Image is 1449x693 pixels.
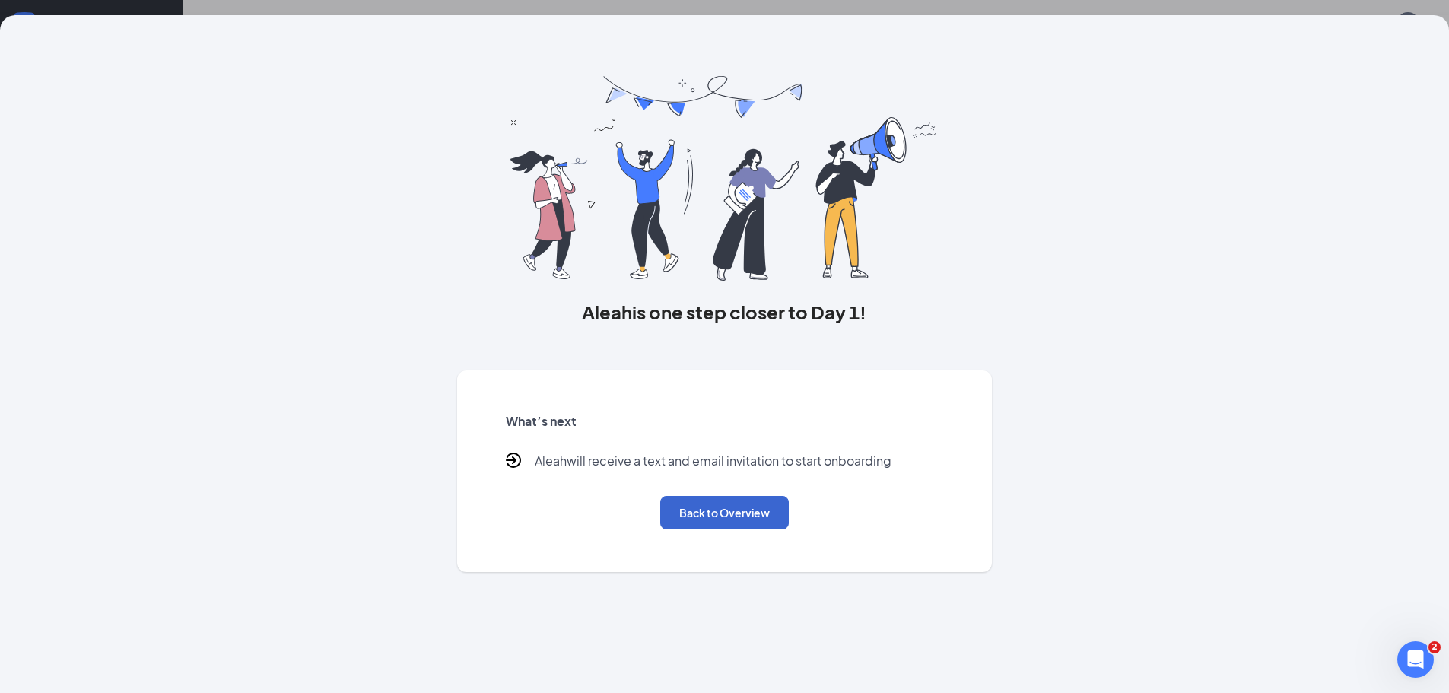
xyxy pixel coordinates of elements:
img: you are all set [510,76,939,281]
h3: Aleah is one step closer to Day 1! [457,299,993,325]
button: Back to Overview [660,496,789,529]
iframe: Intercom live chat [1397,641,1434,678]
h5: What’s next [506,413,944,430]
p: Aleah will receive a text and email invitation to start onboarding [535,453,891,472]
span: 2 [1428,641,1441,653]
